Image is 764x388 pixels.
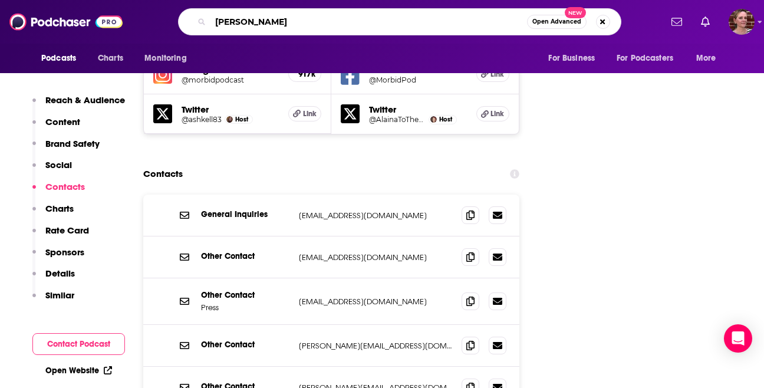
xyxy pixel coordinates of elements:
h5: Twitter [182,104,279,115]
button: Contacts [32,181,85,203]
img: Podchaser - Follow, Share and Rate Podcasts [9,11,123,33]
a: @MorbidPod [369,75,467,84]
button: Open AdvancedNew [527,15,587,29]
button: open menu [136,47,202,70]
span: Logged in as katharinemidas [729,9,755,35]
h5: 917k [298,69,311,79]
span: Monitoring [144,50,186,67]
p: General Inquiries [201,209,289,219]
a: @AlainaToTheMax [369,115,426,124]
span: Open Advanced [532,19,581,25]
button: Charts [32,203,74,225]
span: For Business [548,50,595,67]
p: Other Contact [201,251,289,261]
button: Sponsors [32,246,84,268]
button: Rate Card [32,225,89,246]
div: Open Intercom Messenger [724,324,752,353]
a: Charts [90,47,130,70]
p: Details [45,268,75,279]
a: Link [476,67,509,82]
p: Press [201,302,289,313]
img: Ashleigh Kelley [226,116,233,123]
h2: Contacts [143,163,183,185]
button: open menu [540,47,610,70]
button: Details [32,268,75,290]
button: Show profile menu [729,9,755,35]
img: Alaina Urquhart [430,116,437,123]
button: Brand Safety [32,138,100,160]
img: iconImage [153,65,172,84]
a: Link [476,106,509,121]
p: Sponsors [45,246,84,258]
p: Brand Safety [45,138,100,149]
button: Reach & Audience [32,94,125,116]
span: Link [303,109,317,119]
p: Rate Card [45,225,89,236]
a: Show notifications dropdown [696,12,714,32]
span: Podcasts [41,50,76,67]
a: Link [288,106,321,121]
p: Contacts [45,181,85,192]
a: Open Website [45,366,112,376]
h5: Twitter [369,104,467,115]
p: [EMAIL_ADDRESS][DOMAIN_NAME] [299,252,452,262]
p: [EMAIL_ADDRESS][DOMAIN_NAME] [299,211,452,221]
span: Host [235,116,248,123]
a: @ashkell83 [182,115,222,124]
div: Search podcasts, credits, & more... [178,8,621,35]
button: open menu [33,47,91,70]
a: @morbidpodcast [182,75,279,84]
span: For Podcasters [617,50,673,67]
p: Similar [45,290,74,301]
p: Other Contact [201,340,289,350]
button: Contact Podcast [32,333,125,355]
p: Other Contact [201,290,289,300]
p: Reach & Audience [45,94,125,106]
button: open menu [688,47,731,70]
span: More [696,50,716,67]
span: New [565,7,586,18]
button: Similar [32,290,74,311]
p: Charts [45,203,74,214]
button: open menu [609,47,690,70]
span: Link [490,109,504,119]
p: [EMAIL_ADDRESS][DOMAIN_NAME] [299,297,452,307]
p: Social [45,159,72,170]
img: User Profile [729,9,755,35]
input: Search podcasts, credits, & more... [210,12,527,31]
p: Content [45,116,80,127]
span: Charts [98,50,123,67]
p: [PERSON_NAME][EMAIL_ADDRESS][DOMAIN_NAME] [299,341,452,351]
a: Show notifications dropdown [667,12,687,32]
span: Host [439,116,452,123]
button: Social [32,159,72,181]
button: Content [32,116,80,138]
span: Link [490,70,504,79]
